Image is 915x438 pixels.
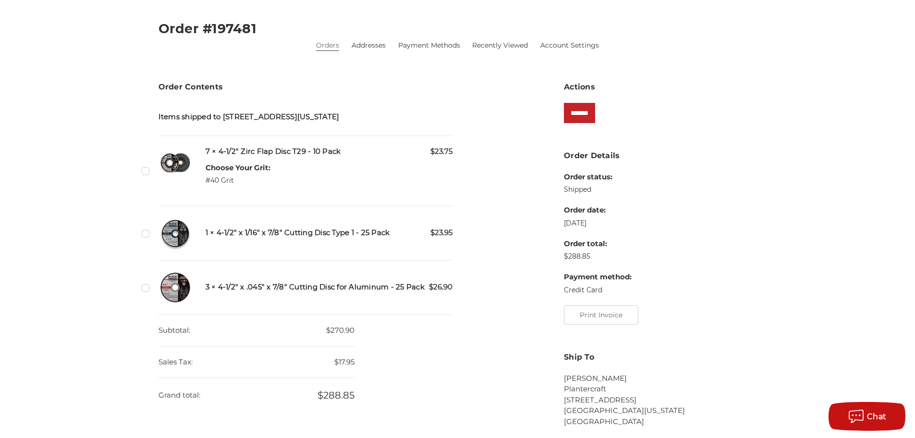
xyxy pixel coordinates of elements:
h3: Order Details [564,150,756,162]
dt: Choose Your Grit: [206,163,270,174]
dd: #40 Grit [206,175,270,186]
h5: 3 × 4-1/2" x .045" x 7/8" Cutting Disc for Aluminum - 25 Pack [206,282,453,293]
button: Chat [829,402,905,431]
li: [STREET_ADDRESS] [564,395,756,406]
dt: Payment method: [564,272,632,283]
h5: 1 × 4-1/2" x 1/16" x 7/8" Cutting Disc Type 1 - 25 Pack [206,227,453,238]
dd: Shipped [564,185,632,195]
a: Payment Methods [398,40,460,50]
dd: Credit Card [564,285,632,295]
dd: $17.95 [159,347,354,378]
h5: Items shipped to [STREET_ADDRESS][US_STATE] [159,112,453,123]
dt: Sales Tax: [159,347,193,378]
dd: $288.85 [159,378,354,413]
li: Plantercraft [564,384,756,395]
dd: $288.85 [564,251,632,262]
span: $23.75 [430,146,452,157]
dt: Order date: [564,205,632,216]
li: [GEOGRAPHIC_DATA][US_STATE] [564,405,756,416]
span: $26.90 [429,282,452,293]
span: $23.95 [430,227,452,238]
dt: Order total: [564,238,632,250]
a: Recently Viewed [472,40,528,50]
img: 4.5" cutting disc for aluminum [159,271,192,304]
dt: Grand total: [159,380,200,411]
h3: Order Contents [159,81,453,93]
h5: 7 × 4-1/2" Zirc Flap Disc T29 - 10 Pack [206,146,453,157]
a: Addresses [352,40,386,50]
dd: $270.90 [159,315,354,347]
dd: [DATE] [564,218,632,228]
h3: Actions [564,81,756,93]
dt: Order status: [564,172,632,183]
img: 4-1/2" x 1/16" x 7/8" Cutting Disc Type 1 - 25 Pack [159,216,192,250]
li: [GEOGRAPHIC_DATA] [564,416,756,427]
img: 4-1/2" Zirc Flap Disc T29 - 10 Pack [159,146,192,180]
h2: Order #197481 [159,22,757,35]
button: Print Invoice [564,305,638,325]
a: Orders [316,40,339,50]
li: [PERSON_NAME] [564,373,756,384]
a: Account Settings [540,40,599,50]
dt: Subtotal: [159,315,190,346]
h3: Ship To [564,351,756,363]
span: Chat [867,412,887,421]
